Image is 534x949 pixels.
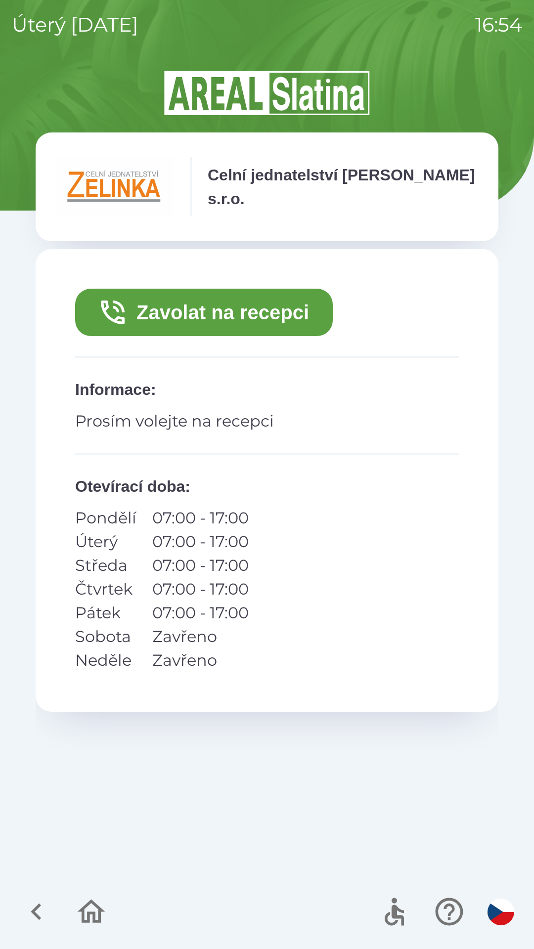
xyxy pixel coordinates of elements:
p: Pondělí [75,506,136,530]
p: Čtvrtek [75,577,136,601]
p: Prosím volejte na recepci [75,409,459,433]
p: Celní jednatelství [PERSON_NAME] s.r.o. [208,163,479,211]
p: úterý [DATE] [12,10,138,40]
p: 07:00 - 17:00 [152,554,249,577]
p: Zavřeno [152,648,249,672]
p: Zavřeno [152,625,249,648]
p: Středa [75,554,136,577]
p: 16:54 [475,10,522,40]
p: 07:00 - 17:00 [152,601,249,625]
p: Pátek [75,601,136,625]
p: 07:00 - 17:00 [152,530,249,554]
p: Informace : [75,378,459,401]
p: Neděle [75,648,136,672]
img: cs flag [488,899,514,925]
p: Sobota [75,625,136,648]
p: Úterý [75,530,136,554]
p: 07:00 - 17:00 [152,577,249,601]
button: Zavolat na recepci [75,289,333,336]
img: Logo [36,69,498,117]
p: 07:00 - 17:00 [152,506,249,530]
img: e791fe39-6e5c-4488-8406-01cea90b779d.png [55,157,174,216]
p: Otevírací doba : [75,474,459,498]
